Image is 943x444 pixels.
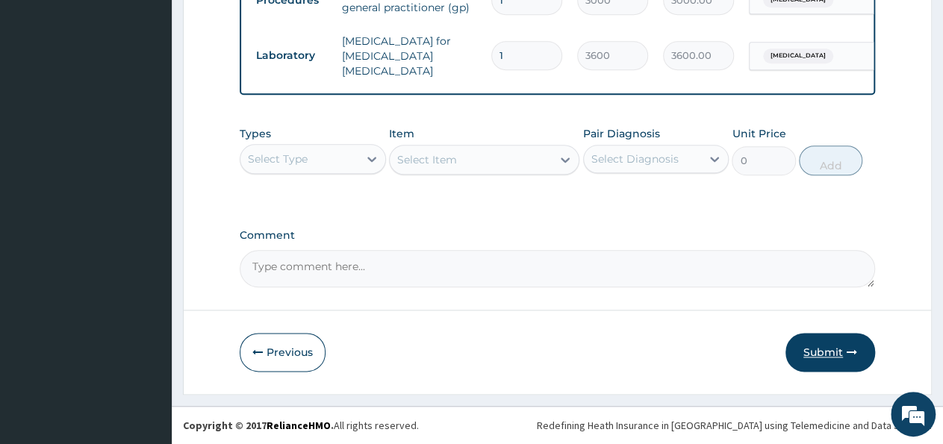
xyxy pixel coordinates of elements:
[240,333,326,372] button: Previous
[7,290,284,343] textarea: Type your message and hit 'Enter'
[334,26,484,86] td: [MEDICAL_DATA] for [MEDICAL_DATA] [MEDICAL_DATA]
[267,419,331,432] a: RelianceHMO
[249,42,334,69] td: Laboratory
[240,229,875,242] label: Comment
[245,7,281,43] div: Minimize live chat window
[78,84,251,103] div: Chat with us now
[389,126,414,141] label: Item
[28,75,60,112] img: d_794563401_company_1708531726252_794563401
[172,406,943,444] footer: All rights reserved.
[248,151,308,166] div: Select Type
[763,49,833,63] span: [MEDICAL_DATA]
[732,126,785,141] label: Unit Price
[583,126,660,141] label: Pair Diagnosis
[183,419,334,432] strong: Copyright © 2017 .
[799,146,862,175] button: Add
[87,129,206,280] span: We're online!
[785,333,875,372] button: Submit
[591,151,679,166] div: Select Diagnosis
[240,128,271,140] label: Types
[537,418,932,433] div: Redefining Heath Insurance in [GEOGRAPHIC_DATA] using Telemedicine and Data Science!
